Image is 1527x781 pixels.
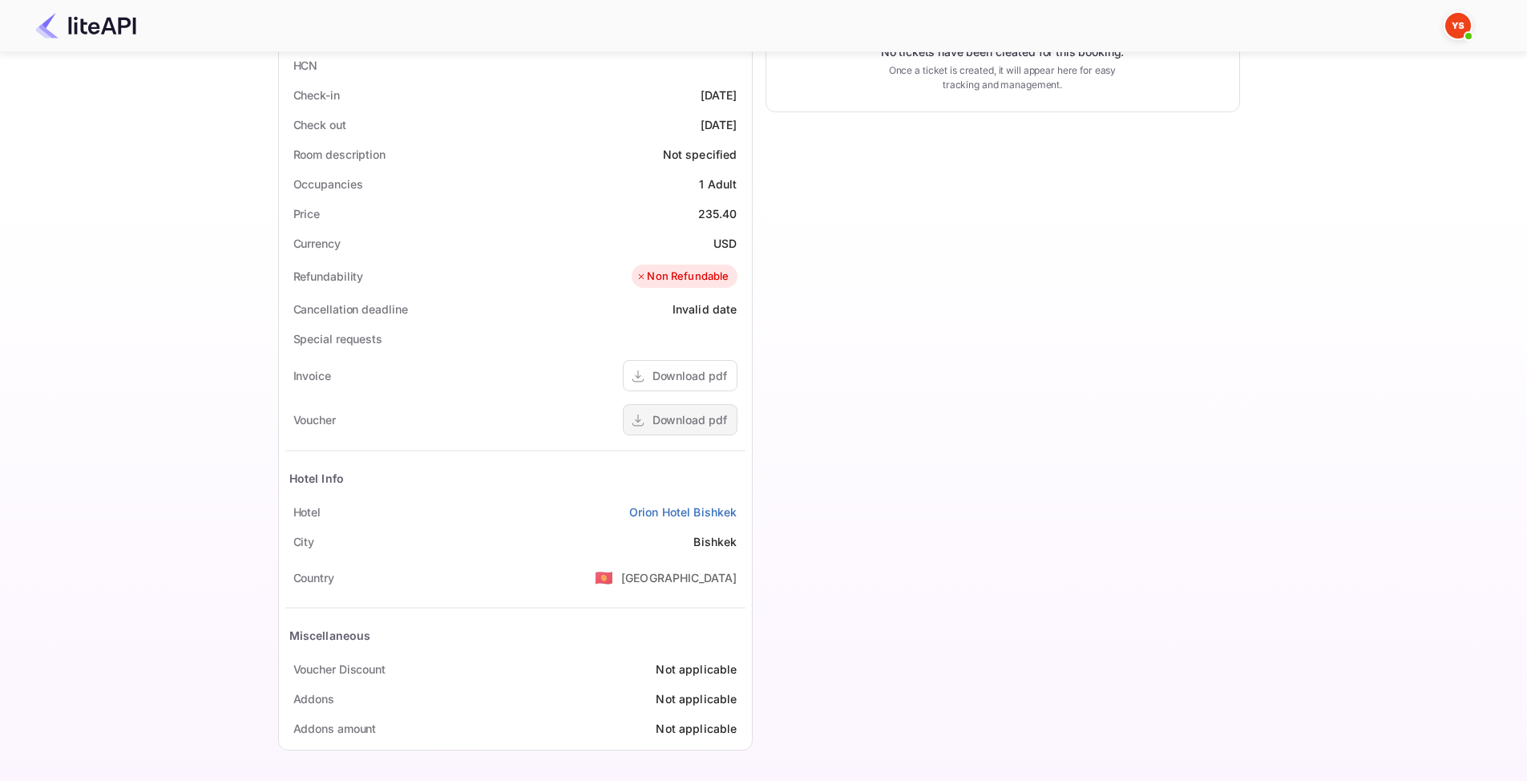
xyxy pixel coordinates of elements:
[293,720,377,737] div: Addons amount
[293,569,334,586] div: Country
[293,367,331,384] div: Invoice
[293,268,364,285] div: Refundability
[293,690,334,707] div: Addons
[293,504,321,520] div: Hotel
[698,205,737,222] div: 235.40
[35,13,136,38] img: LiteAPI Logo
[663,146,737,163] div: Not specified
[293,176,363,192] div: Occupancies
[656,661,737,678] div: Not applicable
[636,269,729,285] div: Non Refundable
[595,563,613,592] span: United States
[289,627,371,644] div: Miscellaneous
[699,176,737,192] div: 1 Adult
[293,661,386,678] div: Voucher Discount
[701,87,737,103] div: [DATE]
[673,301,737,318] div: Invalid date
[881,44,1125,60] p: No tickets have been created for this booking.
[293,57,318,74] div: HCN
[621,569,737,586] div: [GEOGRAPHIC_DATA]
[293,411,336,428] div: Voucher
[293,330,382,347] div: Special requests
[293,116,346,133] div: Check out
[652,367,727,384] div: Download pdf
[293,235,341,252] div: Currency
[656,720,737,737] div: Not applicable
[293,533,315,550] div: City
[656,690,737,707] div: Not applicable
[293,87,340,103] div: Check-in
[293,205,321,222] div: Price
[701,116,737,133] div: [DATE]
[876,63,1129,92] p: Once a ticket is created, it will appear here for easy tracking and management.
[293,301,408,318] div: Cancellation deadline
[629,504,737,520] a: Orion Hotel Bishkek
[713,235,737,252] div: USD
[293,146,386,163] div: Room description
[693,533,737,550] div: Bishkek
[1445,13,1471,38] img: Yandex Support
[652,411,727,428] div: Download pdf
[289,470,345,487] div: Hotel Info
